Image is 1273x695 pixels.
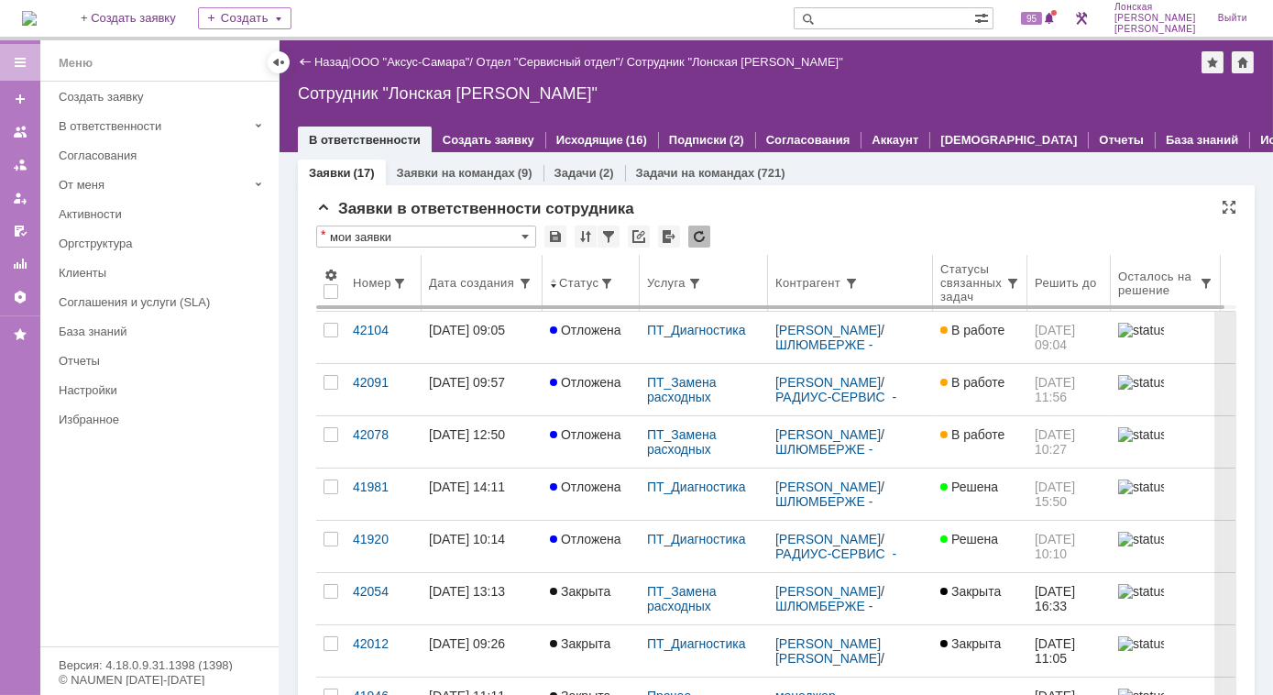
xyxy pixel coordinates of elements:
a: [PERSON_NAME] [775,375,881,390]
a: Задачи [554,166,597,180]
a: Перейти на домашнюю страницу [22,11,37,26]
span: Решена [940,480,998,494]
a: РАДИУС-СЕРВИС - ООО «Фирма «Радиус-Сервис» [775,390,914,434]
div: #41920: ПТ_Диагностика [489,86,664,101]
div: Обслуживание (1126638) Радиус [489,634,664,659]
a: Отложена [543,312,640,363]
div: Дата создания [429,276,518,290]
div: В ответственности [59,119,247,133]
div: 5. Менее 100% [652,676,661,685]
a: [DATE] 15:50 [1027,469,1111,520]
span: [DATE] 09:04 [1035,323,1079,352]
div: Экспорт списка [658,226,680,248]
a: Согласования [51,141,275,170]
div: Замена картриджа (1127563) Радиус [489,370,664,395]
a: statusbar-100 (1).png [1111,469,1221,520]
div: 5. Менее 100% [652,412,661,421]
img: statusbar-100 (1).png [1118,323,1164,337]
a: Roman Vorobev [489,552,511,574]
a: Мои согласования [5,216,35,246]
a: [DEMOGRAPHIC_DATA] [940,133,1077,147]
a: Клиенты [51,259,275,287]
div: 42078 [353,427,414,442]
a: ПТ_Диагностика [647,480,746,494]
div: Сортировка... [575,226,597,248]
div: / [352,55,477,69]
div: 3. Менее 40% [652,148,661,157]
div: [DATE] 09:26 [429,636,505,651]
span: Быстрая фильтрация по атрибуту [392,276,407,291]
a: [DATE] 16:33 [1027,573,1111,624]
a: [DATE] 11:05 [1027,625,1111,677]
div: Сотрудник "Лонская [PERSON_NAME]" [298,84,1255,103]
a: [PERSON_NAME] [775,584,881,599]
a: 42091 [346,364,422,415]
div: 07.10.2025 [609,556,642,570]
div: (2) [599,166,614,180]
div: Номер [353,276,392,290]
div: (17) [353,166,374,180]
div: 42091 [353,375,414,390]
img: statusbar-100 (1).png [1118,375,1164,390]
div: Избранное [59,413,247,426]
a: Задачи на командах [636,166,755,180]
div: Активности [59,207,268,221]
th: Осталось на решение [1111,255,1221,312]
span: [DATE] 11:05 [1035,636,1079,666]
span: Решена [940,532,998,546]
div: [DATE] 14:11 [429,480,505,494]
div: Ремонт принтера (1124271) Радиус [489,105,664,131]
th: Статус [543,255,640,312]
a: ШЛЮМБЕРЖЕ - Компания "Шлюмберже Лоджелко, Инк" [775,599,920,643]
div: Клиенты [59,266,268,280]
a: #41981: ПТ_Диагностика [489,204,638,218]
div: В работе [258,26,324,43]
div: 07.10.2025 [382,145,414,160]
a: 42012 [346,625,422,677]
a: [DATE] 10:14 [422,521,543,572]
div: #42091: ПТ_Замена расходных материалов / ресурсных деталей [489,468,664,512]
span: Отложена [550,480,621,494]
a: Активности [51,200,275,228]
div: [DATE] 09:05 [429,323,505,337]
a: Перейти в интерфейс администратора [1070,7,1092,29]
a: Согласования [766,133,850,147]
a: Egor Kuznecov [489,405,511,427]
div: #41981: ПТ_Диагностика [489,204,664,218]
span: [PERSON_NAME] [1114,24,1196,35]
div: 5. Менее 100% [652,265,661,274]
span: [DATE] 10:10 [1035,532,1079,561]
a: В работе [933,312,1027,363]
div: (721) [757,166,785,180]
a: ПТ_Замена расходных материалов / ресурсных деталей [647,375,730,448]
span: Быстрая фильтрация по атрибуту [599,276,614,291]
div: 1 [433,28,440,41]
a: Roman Vorobev [262,141,284,163]
span: [PERSON_NAME] [1114,13,1196,24]
a: Назад [314,55,348,69]
a: 42054 [346,573,422,624]
img: statusbar-60 (1).png [1118,636,1164,651]
a: Отложена [543,416,640,468]
a: 41981 [346,469,422,520]
span: Отложена [550,375,621,390]
div: Согласования [59,149,268,162]
a: Мои заявки [5,183,35,213]
th: Контрагент [768,255,933,312]
div: | [348,54,351,68]
a: Отдел "Сервисный отдел" [477,55,620,69]
a: Подписки [669,133,727,147]
a: Закрыта [543,573,640,624]
span: Заявки в ответственности сотрудника [316,200,634,217]
a: [PERSON_NAME] [775,427,881,442]
a: [PERSON_NAME] [775,323,881,337]
div: Сохранить вид [544,226,566,248]
div: 42054 [353,584,414,599]
a: В работе [933,364,1027,415]
div: Услуга [647,276,687,290]
a: [DATE] 09:26 [422,625,543,677]
img: statusbar-40 (1).png [1118,532,1164,546]
span: Быстрая фильтрация по атрибуту [518,276,532,291]
div: Настройки [59,383,268,397]
div: Сделать домашней страницей [1232,51,1254,73]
